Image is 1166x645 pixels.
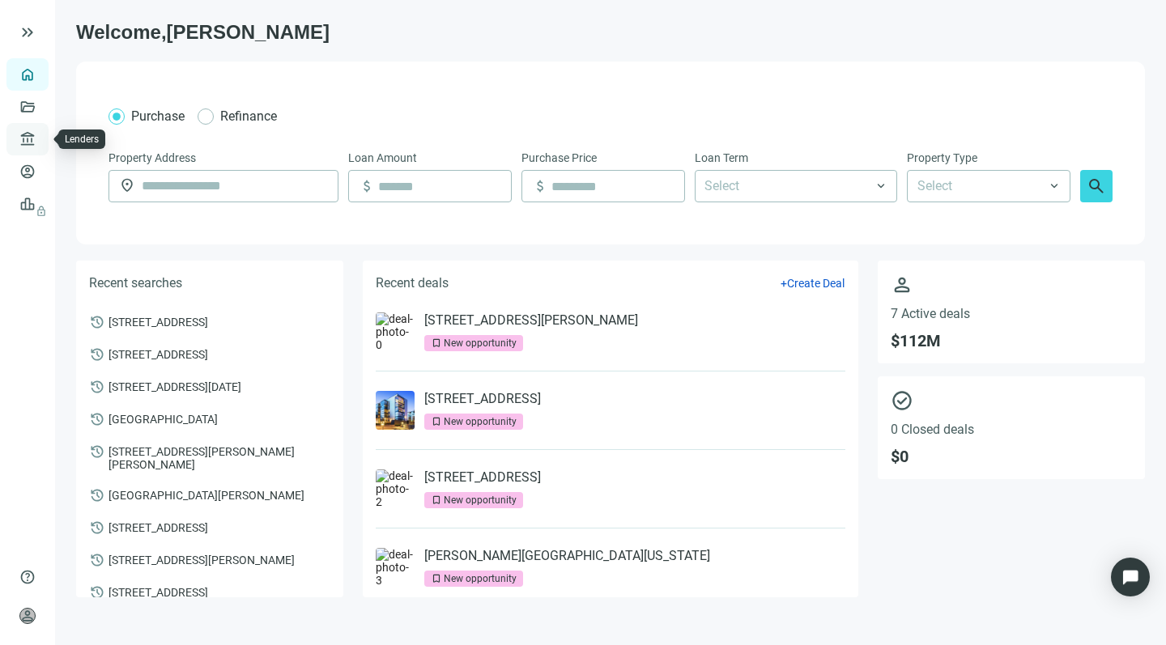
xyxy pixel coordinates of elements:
[907,149,977,167] span: Property Type
[18,23,37,42] button: keyboard_double_arrow_right
[109,411,218,426] span: [GEOGRAPHIC_DATA]
[109,487,304,502] span: [GEOGRAPHIC_DATA][PERSON_NAME]
[131,108,185,124] span: Purchase
[376,312,415,351] img: deal-photo-0
[695,149,748,167] span: Loan Term
[787,277,845,290] span: Create Deal
[89,487,105,503] span: history
[89,443,105,460] span: history
[431,337,442,349] span: bookmark
[376,469,415,508] img: deal-photo-2
[109,314,208,329] span: [STREET_ADDRESS]
[521,149,597,167] span: Purchase Price
[376,391,415,430] img: deal-photo-1
[891,306,1132,321] span: 7 Active deals
[424,548,710,564] a: [PERSON_NAME][GEOGRAPHIC_DATA][US_STATE]
[89,346,105,363] span: history
[19,569,36,585] span: help
[109,584,208,599] span: [STREET_ADDRESS]
[431,573,442,584] span: bookmark
[348,149,417,167] span: Loan Amount
[109,379,241,393] span: [STREET_ADDRESS][DATE]
[376,274,449,293] h5: Recent deals
[444,335,517,351] div: New opportunity
[532,178,548,194] span: attach_money
[781,277,787,290] span: +
[891,331,1132,350] span: $ 112M
[89,411,105,427] span: history
[444,492,517,508] div: New opportunity
[444,571,517,587] div: New opportunity
[119,177,135,193] span: location_on
[431,416,442,427] span: bookmark
[891,447,1132,466] span: $ 0
[891,389,1132,412] span: check_circle
[109,149,196,167] span: Property Address
[424,312,638,329] a: [STREET_ADDRESS][PERSON_NAME]
[359,178,375,194] span: attach_money
[89,274,182,293] h5: Recent searches
[1080,170,1113,202] button: search
[89,379,105,395] span: history
[376,548,415,587] img: deal-photo-3
[1087,176,1106,196] span: search
[891,422,1132,437] span: 0 Closed deals
[89,520,105,536] span: history
[109,552,295,566] span: [STREET_ADDRESS][PERSON_NAME]
[109,443,330,471] span: [STREET_ADDRESS][PERSON_NAME][PERSON_NAME]
[444,414,517,430] div: New opportunity
[19,608,36,624] span: person
[424,469,541,486] a: [STREET_ADDRESS]
[109,346,208,361] span: [STREET_ADDRESS]
[89,552,105,568] span: history
[109,520,208,534] span: [STREET_ADDRESS]
[431,494,442,506] span: bookmark
[1111,558,1150,596] div: Open Intercom Messenger
[780,276,845,291] button: +Create Deal
[220,108,277,124] span: Refinance
[424,391,541,407] a: [STREET_ADDRESS]
[89,314,105,330] span: history
[76,19,1145,45] h1: Welcome, [PERSON_NAME]
[89,584,105,600] span: history
[891,274,1132,296] span: person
